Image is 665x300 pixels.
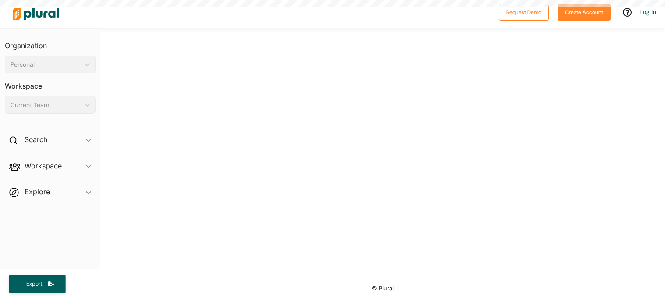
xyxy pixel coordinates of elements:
small: © Plural [372,285,394,292]
h3: Organization [5,33,96,52]
h2: Search [25,135,47,144]
h3: Workspace [5,73,96,93]
a: Create Account [558,7,611,16]
a: Log In [640,8,656,16]
div: Personal [11,60,81,69]
button: Request Demo [499,4,549,21]
a: Request Demo [499,7,549,16]
div: Current Team [11,100,81,110]
button: Create Account [558,4,611,21]
span: Export [20,280,48,288]
button: Export [9,275,66,293]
